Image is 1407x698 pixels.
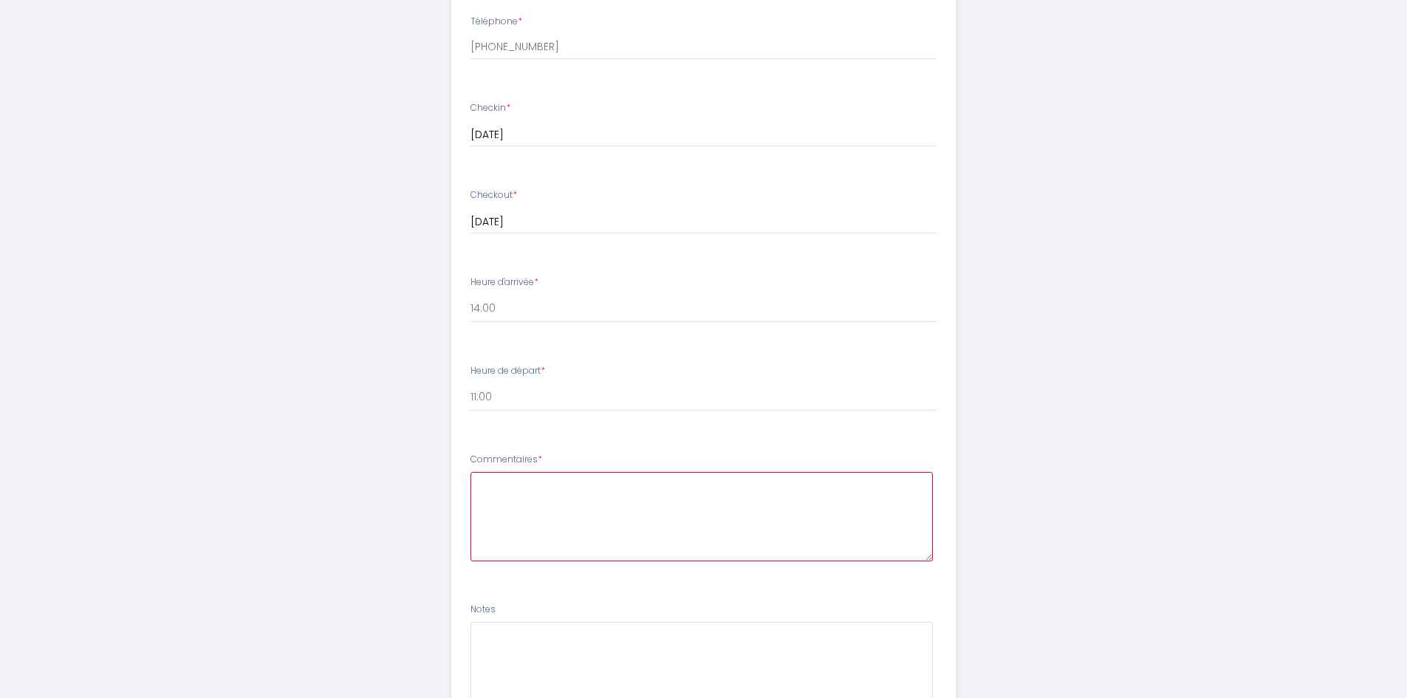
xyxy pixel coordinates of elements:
label: Heure de départ [470,364,545,378]
label: Téléphone [470,15,522,29]
label: Heure d'arrivée [470,276,538,290]
label: Checkin [470,101,510,115]
label: Notes [470,603,496,617]
label: Checkout [470,188,517,202]
label: Commentaires [470,453,542,467]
